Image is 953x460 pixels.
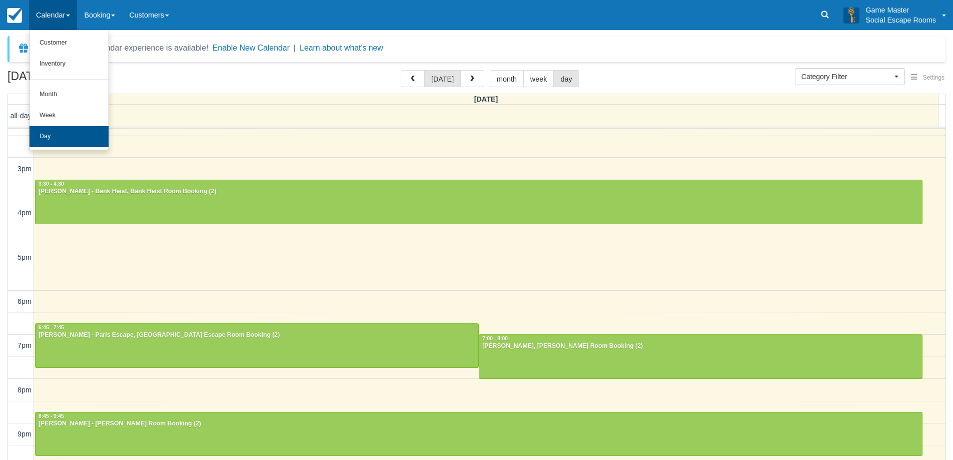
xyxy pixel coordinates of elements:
span: 7:00 - 8:00 [482,336,508,341]
a: Month [30,84,109,105]
span: Settings [923,74,944,81]
a: Customer [30,33,109,54]
div: [PERSON_NAME] - Paris Escape, [GEOGRAPHIC_DATA] Escape Room Booking (2) [38,331,476,339]
a: 6:45 - 7:45[PERSON_NAME] - Paris Escape, [GEOGRAPHIC_DATA] Escape Room Booking (2) [35,323,479,367]
button: [DATE] [424,70,461,87]
img: checkfront-main-nav-mini-logo.png [7,8,22,23]
span: 6:45 - 7:45 [39,325,64,330]
span: 8:45 - 9:45 [39,413,64,419]
h2: [DATE] [8,70,134,89]
span: 4pm [18,209,32,217]
a: 8:45 - 9:45[PERSON_NAME] - [PERSON_NAME] Room Booking (2) [35,412,922,456]
ul: Calendar [29,30,109,150]
span: | [294,44,296,52]
div: [PERSON_NAME], [PERSON_NAME] Room Booking (2) [482,342,919,350]
img: A3 [843,7,859,23]
span: 7pm [18,341,32,349]
span: 5pm [18,253,32,261]
a: Week [30,105,109,126]
span: 6pm [18,297,32,305]
a: Learn about what's new [300,44,383,52]
span: 9pm [18,430,32,438]
span: 8pm [18,386,32,394]
button: day [553,70,579,87]
div: [PERSON_NAME] - Bank Heist, Bank Heist Room Booking (2) [38,188,919,196]
button: Settings [905,71,950,85]
button: month [490,70,524,87]
span: Category Filter [801,72,892,82]
div: A new Booking Calendar experience is available! [34,42,209,54]
span: [DATE] [474,95,498,103]
button: Category Filter [795,68,905,85]
span: all-day [11,112,32,120]
a: 3:30 - 4:30[PERSON_NAME] - Bank Heist, Bank Heist Room Booking (2) [35,180,922,224]
a: 7:00 - 8:00[PERSON_NAME], [PERSON_NAME] Room Booking (2) [479,334,922,378]
span: 3:30 - 4:30 [39,181,64,187]
span: 3pm [18,165,32,173]
button: week [523,70,554,87]
div: [PERSON_NAME] - [PERSON_NAME] Room Booking (2) [38,420,919,428]
p: Social Escape Rooms [865,15,936,25]
p: Game Master [865,5,936,15]
button: Enable New Calendar [213,43,290,53]
a: Inventory [30,54,109,75]
a: Day [30,126,109,147]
